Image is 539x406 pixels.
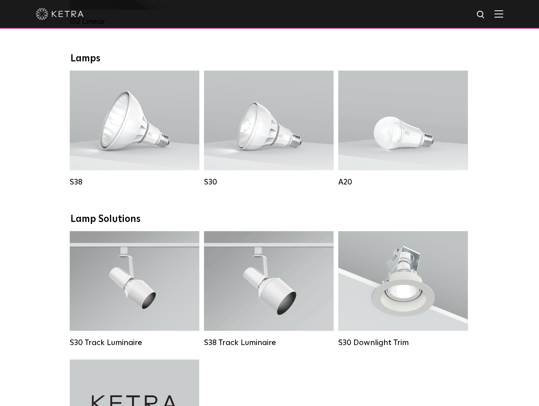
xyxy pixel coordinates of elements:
div: S30 Downlight Trim [338,338,468,347]
img: Hamburger%20Nav.svg [494,10,503,18]
a: S38 Lumen Output:1100Colors:White / BlackBase Type:E26 Edison Base / GU24Beam Angles:10° / 25° / ... [70,71,199,187]
div: Lamp Solutions [71,214,469,225]
div: S38 [70,177,199,187]
a: S30 Lumen Output:1100Colors:White / BlackBase Type:E26 Edison Base / GU24Beam Angles:15° / 25° / ... [204,71,333,187]
div: A20 [338,177,468,187]
div: S30 Track Luminaire [70,338,199,347]
img: search icon [476,10,486,20]
a: A20 Lumen Output:600 / 800Colors:White / BlackBase Type:E26 Edison Base / GU24Beam Angles:Omni-Di... [338,71,468,187]
div: S30 [204,177,333,187]
div: S38 Track Luminaire [204,338,333,347]
a: S30 Downlight Trim S30 Downlight Trim [338,231,468,347]
a: S38 Track Luminaire Lumen Output:1100Colors:White / BlackBeam Angles:10° / 25° / 40° / 60°Wattage... [204,231,333,347]
div: Lamps [71,53,469,65]
a: S30 Track Luminaire Lumen Output:1100Colors:White / BlackBeam Angles:15° / 25° / 40° / 60° / 90°W... [70,231,199,347]
img: ketra-logo-2019-white [36,8,84,20]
